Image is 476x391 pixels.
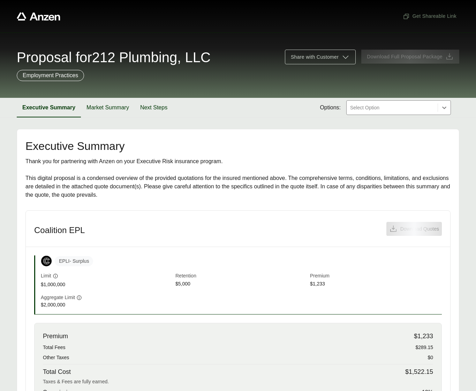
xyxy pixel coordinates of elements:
span: $2,000,000 [41,301,173,309]
span: $1,000,000 [41,281,173,288]
h3: Coalition EPL [34,225,85,236]
button: Market Summary [81,98,135,117]
div: Taxes & Fees are fully earned. [43,378,433,385]
span: Retention [175,272,307,280]
h2: Executive Summary [25,140,451,152]
span: Share with Customer [291,53,339,61]
span: Total Fees [43,344,66,351]
span: Aggregate Limit [41,294,75,301]
span: EPLI - Surplus [55,256,93,266]
span: Get Shareable Link [403,13,456,20]
img: Coalition [41,256,52,266]
span: Premium [310,272,442,280]
button: Share with Customer [285,50,356,64]
span: $289.15 [415,344,433,351]
span: Proposal for 212 Plumbing, LLC [17,50,211,64]
div: Thank you for partnering with Anzen on your Executive Risk insurance program. This digital propos... [25,157,451,199]
span: Limit [41,272,51,280]
span: $1,233 [414,332,433,341]
span: $1,233 [310,280,442,288]
span: Other Taxes [43,354,69,361]
span: Download Full Proposal Package [367,53,443,60]
span: Options: [320,103,341,112]
span: Premium [43,332,68,341]
a: Anzen website [17,12,60,21]
span: Total Cost [43,367,71,377]
button: Get Shareable Link [400,10,459,23]
span: $1,522.15 [405,367,433,377]
span: $5,000 [175,280,307,288]
span: $0 [428,354,433,361]
p: Employment Practices [23,71,78,80]
button: Executive Summary [17,98,81,117]
button: Next Steps [135,98,173,117]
